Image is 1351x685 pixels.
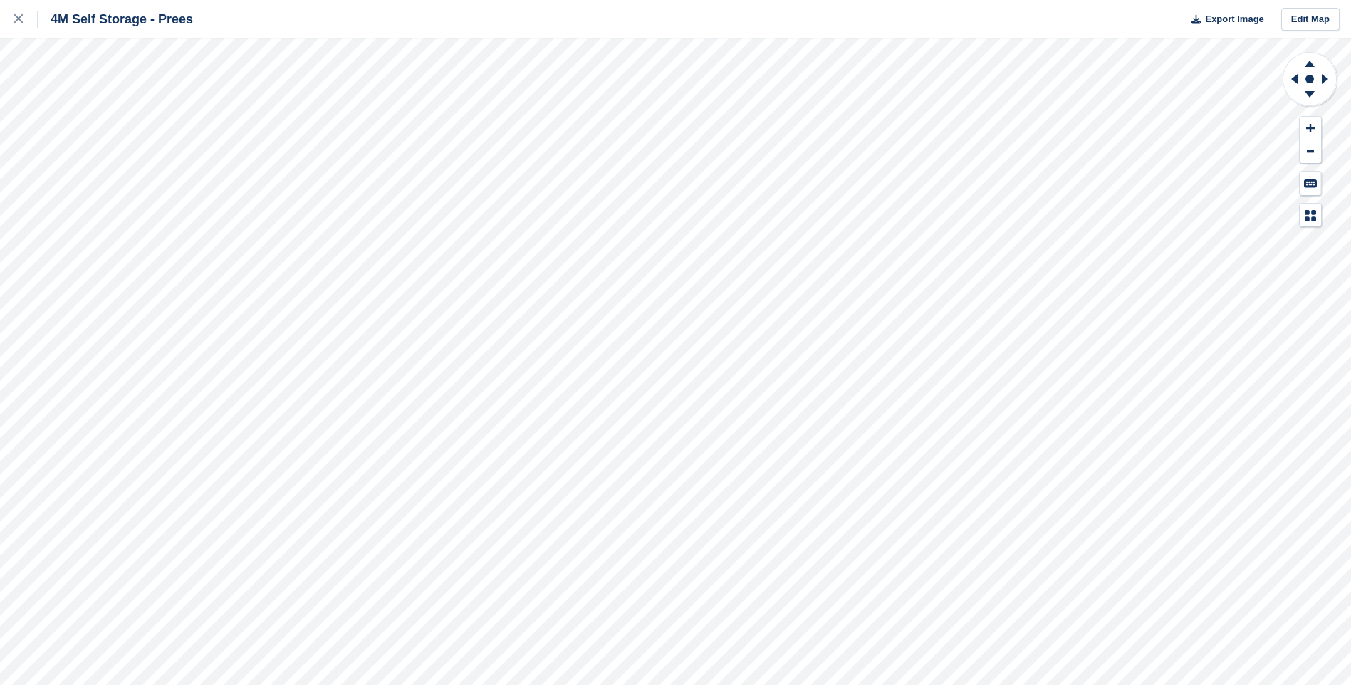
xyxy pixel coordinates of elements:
a: Edit Map [1281,8,1340,31]
button: Zoom Out [1300,140,1321,164]
span: Export Image [1205,12,1263,26]
button: Map Legend [1300,204,1321,227]
button: Keyboard Shortcuts [1300,172,1321,195]
button: Export Image [1183,8,1264,31]
button: Zoom In [1300,117,1321,140]
div: 4M Self Storage - Prees [38,11,193,28]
